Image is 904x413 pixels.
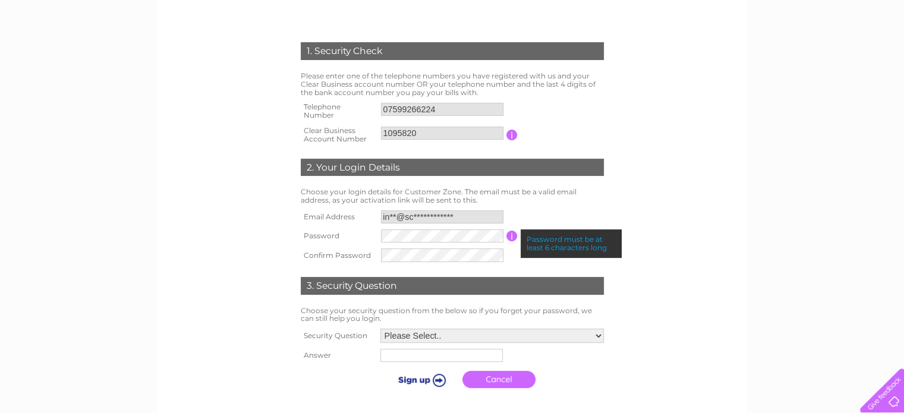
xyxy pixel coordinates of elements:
[298,123,379,147] th: Clear Business Account Number
[298,207,379,226] th: Email Address
[843,51,861,59] a: Blog
[32,31,92,67] img: logo.png
[680,6,762,21] a: 0333 014 3131
[298,69,607,99] td: Please enter one of the telephone numbers you have registered with us and your Clear Business acc...
[506,231,518,241] input: Information
[172,7,733,58] div: Clear Business is a trading name of Verastar Limited (registered in [GEOGRAPHIC_DATA] No. 3667643...
[767,51,793,59] a: Energy
[298,99,379,123] th: Telephone Number
[298,245,379,264] th: Confirm Password
[738,51,760,59] a: Water
[298,185,607,207] td: Choose your login details for Customer Zone. The email must be a valid email address, as your act...
[301,42,604,60] div: 1. Security Check
[298,304,607,326] td: Choose your security question from the below so if you forget your password, we can still help yo...
[383,371,456,388] input: Submit
[521,229,622,258] div: Password must be at least 6 characters long
[298,326,377,346] th: Security Question
[868,51,897,59] a: Contact
[298,346,377,365] th: Answer
[301,277,604,295] div: 3. Security Question
[506,130,518,140] input: Information
[801,51,836,59] a: Telecoms
[462,371,536,388] a: Cancel
[298,226,379,245] th: Password
[301,159,604,176] div: 2. Your Login Details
